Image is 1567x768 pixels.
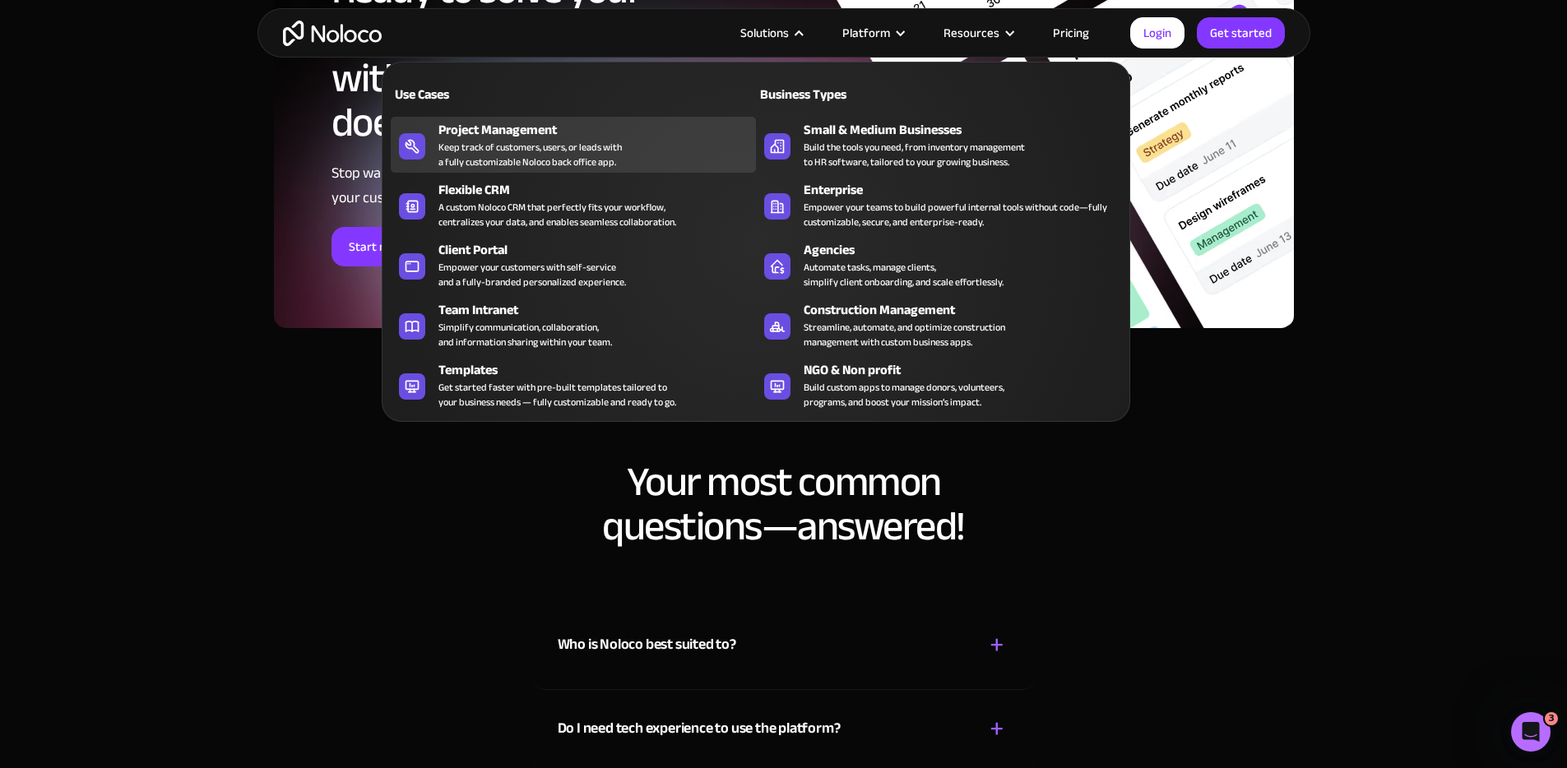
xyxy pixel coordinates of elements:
div: Small & Medium Businesses [804,120,1129,140]
iframe: Intercom live chat [1511,712,1551,752]
div: Use Cases [391,85,567,104]
div: A custom Noloco CRM that perfectly fits your workflow, centralizes your data, and enables seamles... [438,200,676,229]
div: Stop waiting for the perfect solution to come along — start building your custom app [DATE] and w... [331,161,747,211]
div: Do I need tech experience to use the platform? [558,716,841,741]
div: Resources [943,22,999,44]
div: Construction Management [804,300,1129,320]
div: Keep track of customers, users, or leads with a fully customizable Noloco back office app. [438,140,622,169]
div: Resources [923,22,1032,44]
div: Automate tasks, manage clients, simplify client onboarding, and scale effortlessly. [804,260,1004,289]
div: Team Intranet [438,300,763,320]
a: Business Types [756,75,1121,113]
a: home [283,21,382,46]
div: Platform [842,22,890,44]
div: + [990,631,1004,659]
nav: Solutions [382,39,1130,422]
div: Client Portal [438,240,763,260]
a: TemplatesGet started faster with pre-built templates tailored toyour business needs — fully custo... [391,357,756,413]
a: Team IntranetSimplify communication, collaboration,and information sharing within your team. [391,297,756,353]
div: Who is Noloco best suited to? [558,632,736,657]
div: Flexible CRM [438,180,763,200]
div: Get started faster with pre-built templates tailored to your business needs — fully customizable ... [438,380,676,409]
a: NGO & Non profitBuild custom apps to manage donors, volunteers,programs, and boost your mission’s... [756,357,1121,413]
span: 3 [1545,712,1558,725]
a: Start now [331,227,419,266]
div: Solutions [740,22,789,44]
a: Use Cases [391,75,756,113]
a: AgenciesAutomate tasks, manage clients,simplify client onboarding, and scale effortlessly. [756,237,1121,293]
div: Build the tools you need, from inventory management to HR software, tailored to your growing busi... [804,140,1025,169]
a: Get started [1197,17,1285,49]
div: Templates [438,360,763,380]
div: NGO & Non profit [804,360,1129,380]
div: Platform [822,22,923,44]
a: Login [1130,17,1185,49]
div: Simplify communication, collaboration, and information sharing within your team. [438,320,612,349]
a: Client PortalEmpower your customers with self-serviceand a fully-branded personalized experience. [391,237,756,293]
div: Streamline, automate, and optimize construction management with custom business apps. [804,320,1005,349]
div: Enterprise [804,180,1129,200]
div: Project Management [438,120,763,140]
a: EnterpriseEmpower your teams to build powerful internal tools without code—fully customizable, se... [756,177,1121,233]
div: + [990,715,1004,743]
a: Pricing [1032,22,1110,44]
div: Empower your teams to build powerful internal tools without code—fully customizable, secure, and ... [804,200,1113,229]
a: Small & Medium BusinessesBuild the tools you need, from inventory managementto HR software, tailo... [756,117,1121,173]
a: Project ManagementKeep track of customers, users, or leads witha fully customizable Noloco back o... [391,117,756,173]
a: Construction ManagementStreamline, automate, and optimize constructionmanagement with custom busi... [756,297,1121,353]
div: Agencies [804,240,1129,260]
div: Business Types [756,85,932,104]
div: Empower your customers with self-service and a fully-branded personalized experience. [438,260,626,289]
div: Solutions [720,22,822,44]
div: Build custom apps to manage donors, volunteers, programs, and boost your mission’s impact. [804,380,1004,409]
a: Flexible CRMA custom Noloco CRM that perfectly fits your workflow,centralizes your data, and enab... [391,177,756,233]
